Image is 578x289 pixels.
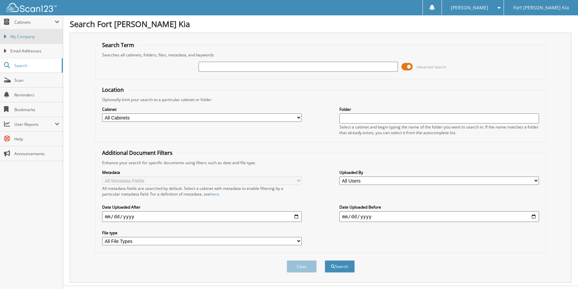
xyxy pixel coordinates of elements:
[102,106,302,112] label: Cabinet
[339,211,539,222] input: end
[99,149,176,157] legend: Additional Document Filters
[7,3,57,12] img: scan123-logo-white.svg
[545,257,578,289] iframe: Chat Widget
[339,124,539,135] div: Select a cabinet and begin typing the name of the folder you want to search in. If the name match...
[102,170,302,175] label: Metadata
[14,151,59,157] span: Announcements
[102,204,302,210] label: Date Uploaded After
[10,34,59,40] span: My Company
[210,191,219,197] a: here
[99,41,137,49] legend: Search Term
[14,63,58,68] span: Search
[99,97,542,102] div: Optionally limit your search to a particular cabinet or folder
[99,52,542,58] div: Searches all cabinets, folders, files, metadata, and keywords
[102,186,302,197] div: All metadata fields are searched by default. Select a cabinet with metadata to enable filtering b...
[339,204,539,210] label: Date Uploaded Before
[416,64,446,69] span: Advanced Search
[102,211,302,222] input: start
[325,260,355,273] button: Search
[14,121,55,127] span: User Reports
[10,48,59,54] span: Email Addresses
[14,19,55,25] span: Cabinets
[14,136,59,142] span: Help
[451,6,488,10] span: [PERSON_NAME]
[513,6,569,10] span: Fort [PERSON_NAME] Kia
[70,18,571,29] h1: Search Fort [PERSON_NAME] Kia
[99,160,542,166] div: Enhance your search for specific documents using filters such as date and file type.
[287,260,317,273] button: Clear
[99,86,127,93] legend: Location
[102,230,302,236] label: File type
[339,170,539,175] label: Uploaded By
[339,106,539,112] label: Folder
[14,92,59,98] span: Reminders
[14,77,59,83] span: Scan
[14,107,59,112] span: Bookmarks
